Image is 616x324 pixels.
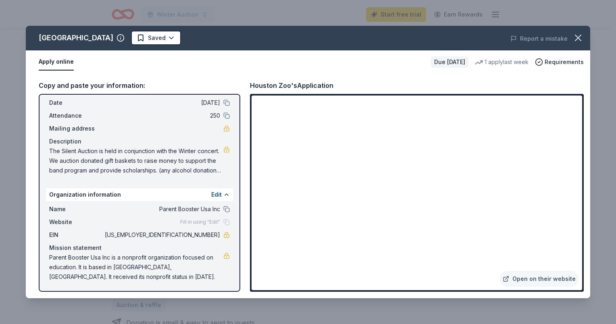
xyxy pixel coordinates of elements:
button: Edit [211,190,222,199]
div: Organization information [46,188,233,201]
button: Apply online [39,54,74,71]
span: The Silent Auction is held in conjunction with the Winter concert. We auction donated gift basket... [49,146,223,175]
div: 1 apply last week [475,57,529,67]
span: [US_EMPLOYER_IDENTIFICATION_NUMBER] [103,230,220,240]
span: Name [49,204,103,214]
span: Requirements [545,57,584,67]
button: Requirements [535,57,584,67]
button: Saved [131,31,181,45]
div: Houston Zoo's Application [250,80,333,91]
span: Website [49,217,103,227]
div: Copy and paste your information: [39,80,240,91]
span: Parent Booster Usa Inc [103,204,220,214]
span: Date [49,98,103,108]
div: Due [DATE] [431,56,468,68]
span: 250 [103,111,220,120]
span: EIN [49,230,103,240]
div: Mission statement [49,243,230,253]
span: Parent Booster Usa Inc is a nonprofit organization focused on education. It is based in [GEOGRAPH... [49,253,223,282]
button: Report a mistake [510,34,568,44]
span: Mailing address [49,124,103,133]
a: Open on their website [499,271,579,287]
span: Saved [148,33,166,43]
span: Attendance [49,111,103,120]
div: Description [49,137,230,146]
span: [DATE] [103,98,220,108]
div: [GEOGRAPHIC_DATA] [39,31,113,44]
span: Fill in using "Edit" [180,219,220,225]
